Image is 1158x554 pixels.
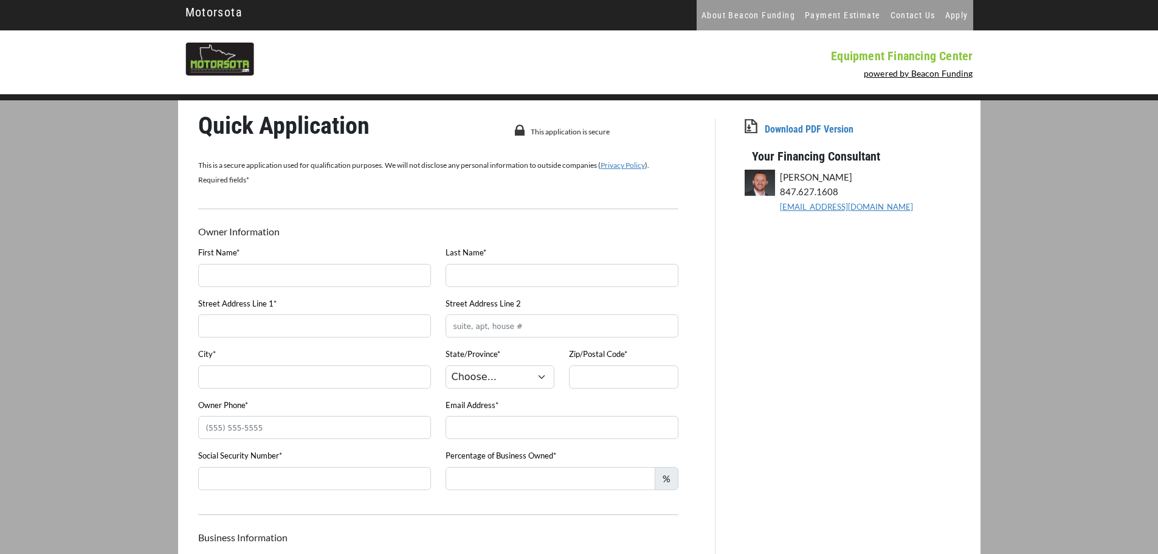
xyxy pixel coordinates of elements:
[780,170,960,184] p: [PERSON_NAME]
[198,158,678,187] p: This is a secure application used for qualification purposes. We will not disclose any personal i...
[446,348,500,361] label: State/Province*
[601,161,645,170] a: Privacy Policy
[198,298,277,310] label: Street Address Line 1*
[587,49,973,63] p: Equipment Financing Center
[198,348,216,361] label: City*
[780,184,960,199] p: 847.627.1608
[198,400,248,412] label: Owner Phone*
[514,125,525,136] img: lock-icon.png
[864,68,973,78] a: powered by Beacon Funding
[745,119,757,133] img: app-download.png
[446,400,498,412] label: Email Address*
[446,450,556,462] label: Percentage of Business Owned*
[765,123,853,135] a: Download PDF Version
[198,119,472,133] p: Quick Application
[655,467,678,490] span: %
[198,224,348,239] p: Owner Information
[446,298,521,310] label: Street Address Line 2
[569,348,627,361] label: Zip/Postal Code*
[185,2,243,23] a: Motorsota
[745,137,988,164] p: Your Financing Consultant
[745,170,775,196] img: JFlagg.jpg
[198,247,240,259] label: First Name*
[198,450,282,462] label: Social Security Number*
[185,43,255,76] img: motorsota-logo-55px.png
[198,416,431,439] input: (555) 555-5555
[531,125,668,139] p: This application is secure
[198,530,678,545] p: Business Information
[780,202,913,212] a: [EMAIL_ADDRESS][DOMAIN_NAME]
[446,314,678,338] input: suite, apt, house #
[446,247,486,259] label: Last Name*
